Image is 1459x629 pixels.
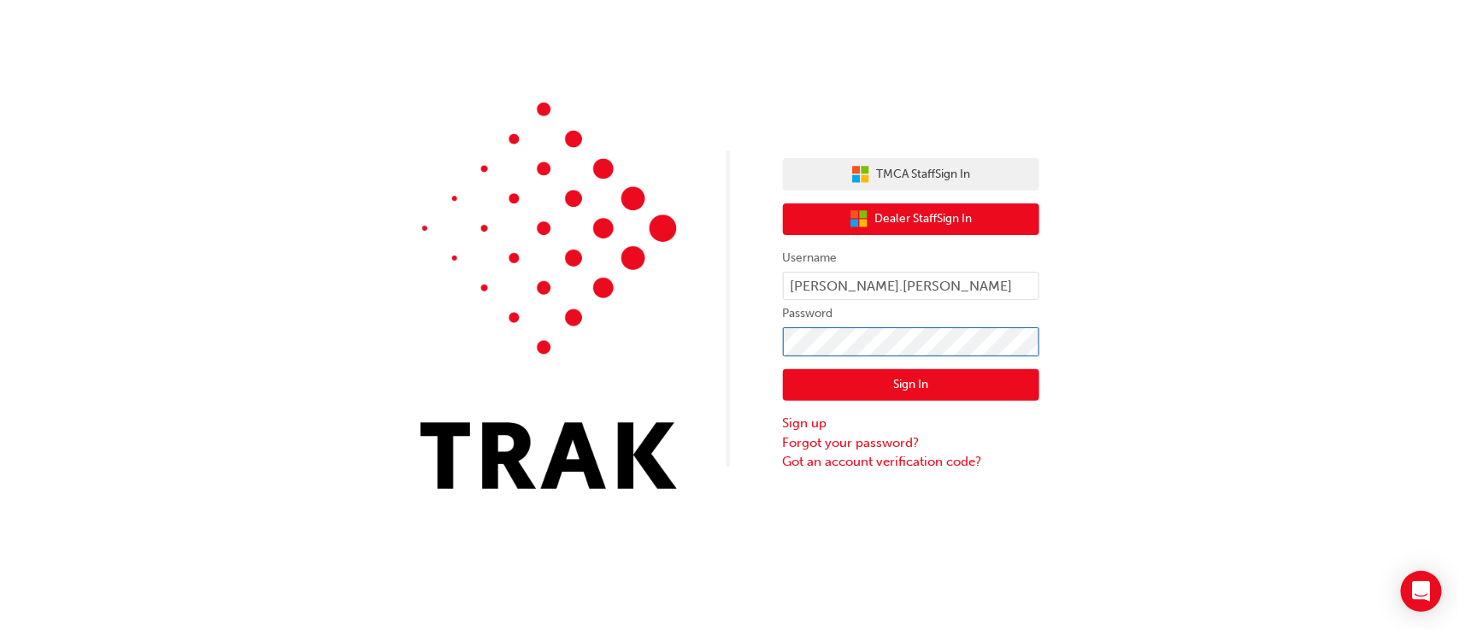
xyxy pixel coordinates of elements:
[421,103,677,489] img: Trak
[875,209,973,229] span: Dealer Staff Sign In
[783,433,1039,453] a: Forgot your password?
[783,369,1039,402] button: Sign In
[783,452,1039,472] a: Got an account verification code?
[783,203,1039,236] button: Dealer StaffSign In
[1401,571,1442,612] div: Open Intercom Messenger
[877,165,971,185] span: TMCA Staff Sign In
[783,303,1039,324] label: Password
[783,158,1039,191] button: TMCA StaffSign In
[783,414,1039,433] a: Sign up
[783,248,1039,268] label: Username
[783,272,1039,301] input: Username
